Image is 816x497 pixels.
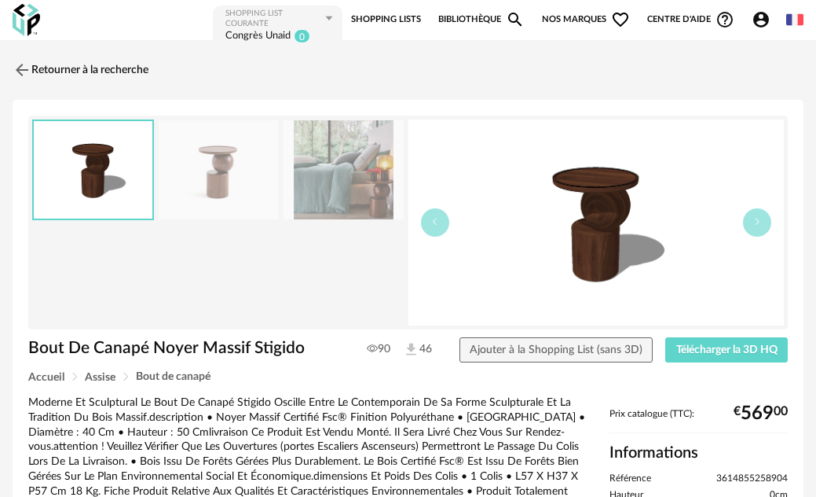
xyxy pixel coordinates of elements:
span: 3614855258904 [716,473,788,485]
span: Accueil [28,372,64,383]
span: Télécharger la 3D HQ [676,344,778,355]
h1: Bout De Canapé Noyer Massif Stigido [28,337,335,359]
span: Help Circle Outline icon [715,10,734,29]
img: fr [786,11,803,28]
div: Congrès Unaid [225,29,291,44]
span: Référence [609,473,651,485]
img: svg+xml;base64,PHN2ZyB3aWR0aD0iMjQiIGhlaWdodD0iMjQiIHZpZXdCb3g9IjAgMCAyNCAyNCIgZmlsbD0ibm9uZSIgeG... [13,61,31,79]
span: 90 [367,342,390,356]
span: 46 [403,341,432,358]
img: 9a3325a7d838fe2a04dd2a7c051f82e1.jpg [159,120,279,220]
a: Retourner à la recherche [13,53,148,87]
span: 569 [741,408,774,419]
span: Bout de canapé [136,371,210,382]
div: Shopping List courante [225,9,324,29]
div: Prix catalogue (TTC): [609,408,788,434]
h2: Informations [609,443,788,463]
img: thumbnail.png [408,120,785,326]
img: 71f5f6515e9ade8ea89928b397977b43.jpg [284,120,404,220]
div: Breadcrumb [28,371,788,383]
a: Shopping Lists [351,4,421,35]
sup: 0 [294,29,310,43]
span: Centre d'aideHelp Circle Outline icon [647,10,734,29]
img: OXP [13,4,40,36]
span: Magnify icon [506,10,525,29]
span: Account Circle icon [752,10,770,29]
img: thumbnail.png [34,121,152,219]
button: Ajouter à la Shopping List (sans 3D) [459,337,653,363]
div: € 00 [734,408,788,419]
button: Télécharger la 3D HQ [665,337,788,363]
span: Assise [85,372,115,383]
span: Nos marques [542,4,630,35]
img: Téléchargements [403,341,419,358]
span: Heart Outline icon [611,10,630,29]
span: Account Circle icon [752,10,778,29]
a: BibliothèqueMagnify icon [438,4,525,35]
span: Ajouter à la Shopping List (sans 3D) [470,344,642,355]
